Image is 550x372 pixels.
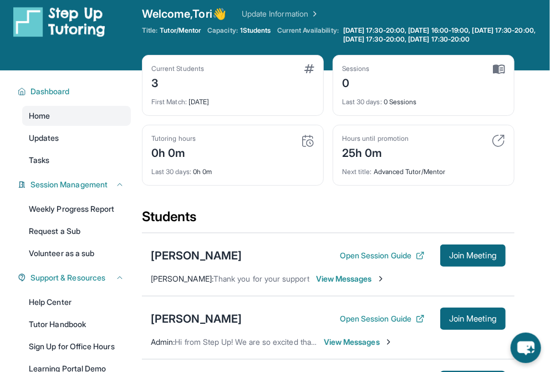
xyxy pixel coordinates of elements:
[340,250,425,261] button: Open Session Guide
[449,252,497,259] span: Join Meeting
[29,110,50,121] span: Home
[22,128,131,148] a: Updates
[29,155,49,166] span: Tasks
[26,272,124,283] button: Support & Resources
[26,179,124,190] button: Session Management
[151,274,213,283] span: [PERSON_NAME] :
[440,244,506,267] button: Join Meeting
[151,337,175,346] span: Admin :
[22,150,131,170] a: Tasks
[151,91,314,106] div: [DATE]
[151,134,196,143] div: Tutoring hours
[342,64,370,73] div: Sessions
[301,134,314,147] img: card
[26,86,124,97] button: Dashboard
[30,179,108,190] span: Session Management
[29,133,59,144] span: Updates
[22,292,131,312] a: Help Center
[342,134,409,143] div: Hours until promotion
[151,64,204,73] div: Current Students
[142,26,157,35] span: Title:
[30,272,105,283] span: Support & Resources
[342,91,505,106] div: 0 Sessions
[142,208,515,232] div: Students
[492,134,505,147] img: card
[304,64,314,73] img: card
[240,26,271,35] span: 1 Students
[340,313,425,324] button: Open Session Guide
[151,73,204,91] div: 3
[151,161,314,176] div: 0h 0m
[449,315,497,322] span: Join Meeting
[278,26,339,44] span: Current Availability:
[316,273,385,284] span: View Messages
[151,248,242,263] div: [PERSON_NAME]
[22,337,131,356] a: Sign Up for Office Hours
[376,274,385,283] img: Chevron-Right
[440,308,506,330] button: Join Meeting
[151,143,196,161] div: 0h 0m
[308,8,319,19] img: Chevron Right
[151,311,242,327] div: [PERSON_NAME]
[324,337,393,348] span: View Messages
[384,338,393,346] img: Chevron-Right
[213,274,309,283] span: Thank you for your support
[343,26,548,44] span: [DATE] 17:30-20:00, [DATE] 16:00-19:00, [DATE] 17:30-20:00, [DATE] 17:30-20:00, [DATE] 17:30-20:00
[13,6,105,37] img: logo
[22,314,131,334] a: Tutor Handbook
[493,64,505,74] img: card
[142,6,226,22] span: Welcome, Tori 👋
[151,98,187,106] span: First Match :
[160,26,201,35] span: Tutor/Mentor
[511,333,541,363] button: chat-button
[342,98,382,106] span: Last 30 days :
[151,167,191,176] span: Last 30 days :
[22,106,131,126] a: Home
[22,221,131,241] a: Request a Sub
[22,199,131,219] a: Weekly Progress Report
[342,161,505,176] div: Advanced Tutor/Mentor
[22,243,131,263] a: Volunteer as a sub
[207,26,238,35] span: Capacity:
[242,8,319,19] a: Update Information
[342,167,372,176] span: Next title :
[342,73,370,91] div: 0
[30,86,70,97] span: Dashboard
[342,143,409,161] div: 25h 0m
[341,26,550,44] a: [DATE] 17:30-20:00, [DATE] 16:00-19:00, [DATE] 17:30-20:00, [DATE] 17:30-20:00, [DATE] 17:30-20:00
